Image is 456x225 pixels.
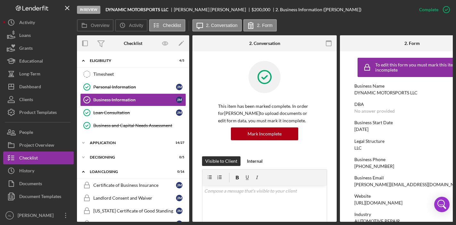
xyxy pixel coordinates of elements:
button: 2. Conversation [192,19,242,31]
a: Business and Capital Needs Assessment [80,119,186,132]
div: Loan Closing [90,170,168,174]
label: 2. Form [257,23,273,28]
button: Overview [77,19,114,31]
label: Overview [91,23,109,28]
button: Visible to Client [202,156,241,166]
div: In Review [77,6,100,14]
button: Educational [3,55,74,67]
div: J M [176,97,182,103]
button: Activity [115,19,147,31]
div: [DATE] [354,127,368,132]
b: DYNAMIC MOTORSPORTS LLC [106,7,168,12]
div: Checklist [124,41,142,46]
button: Loans [3,29,74,42]
a: Business InformationJM [80,93,186,106]
div: J M [176,195,182,201]
p: This item has been marked complete. In order for [PERSON_NAME] to upload documents or edit form d... [218,103,311,124]
div: Project Overview [19,139,54,153]
div: History [19,164,34,179]
div: Application [90,141,168,145]
a: Landlord Consent and WaiverJM [80,192,186,204]
div: [PERSON_NAME] [PERSON_NAME] [174,7,251,12]
div: Internal [247,156,263,166]
div: [PHONE_NUMBER] [354,164,394,169]
button: Mark Incomplete [231,127,298,140]
button: Documents [3,177,74,190]
div: Business and Capital Needs Assessment [93,123,186,128]
div: Dashboard [19,80,41,95]
div: Certificate of Business Insurance [93,183,176,188]
div: J M [176,208,182,214]
div: Documents [19,177,42,192]
div: No answer provided [354,108,395,114]
div: Long-Term [19,67,40,82]
label: Activity [129,23,143,28]
a: Loan ConsultationJM [80,106,186,119]
button: Project Overview [3,139,74,151]
div: [URL][DOMAIN_NAME] [354,200,402,205]
a: Activity [3,16,74,29]
div: 14 / 27 [173,141,184,145]
div: Checklist [19,151,38,166]
button: Document Templates [3,190,74,203]
label: 2. Conversation [206,23,238,28]
div: People [19,126,33,140]
button: Dashboard [3,80,74,93]
button: Complete [413,3,453,16]
div: 2. Form [404,41,420,46]
div: 2. Conversation [249,41,280,46]
button: History [3,164,74,177]
label: Checklist [163,23,181,28]
button: Long-Term [3,67,74,80]
button: AL[PERSON_NAME] [3,209,74,222]
div: Document Templates [19,190,61,204]
div: Complete [419,3,438,16]
div: J M [176,109,182,116]
div: Grants [19,42,33,56]
button: Checklist [3,151,74,164]
a: Certificate of Business InsuranceJM [80,179,186,192]
button: Internal [244,156,266,166]
div: Clients [19,93,33,108]
div: AUTOMOTIVE REPAIR [354,219,400,224]
button: 2. Form [243,19,277,31]
button: Grants [3,42,74,55]
div: LLC [354,145,362,151]
div: Product Templates [19,106,57,120]
div: DYNAMIC MOTORSPORTS LLC [354,90,418,95]
button: Checklist [149,19,185,31]
div: J M [176,182,182,188]
div: Business Information [93,97,176,102]
a: [US_STATE] Certificate of Good StandingJM [80,204,186,217]
div: 2. Business Information ([PERSON_NAME]) [275,7,361,12]
div: 0 / 5 [173,155,184,159]
button: Product Templates [3,106,74,119]
div: [US_STATE] Certificate of Good Standing [93,208,176,213]
div: J M [176,84,182,90]
div: Visible to Client [205,156,237,166]
div: Personal Information [93,84,176,90]
text: AL [8,214,12,217]
div: [PERSON_NAME] [16,209,58,223]
div: Activity [19,16,35,30]
div: 0 / 16 [173,170,184,174]
button: Clients [3,93,74,106]
div: Mark Incomplete [248,127,282,140]
div: Loan Consultation [93,110,176,115]
button: People [3,126,74,139]
div: Decisioning [90,155,168,159]
div: Eligibility [90,59,168,63]
div: Timesheet [93,72,186,77]
a: Personal InformationJM [80,81,186,93]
